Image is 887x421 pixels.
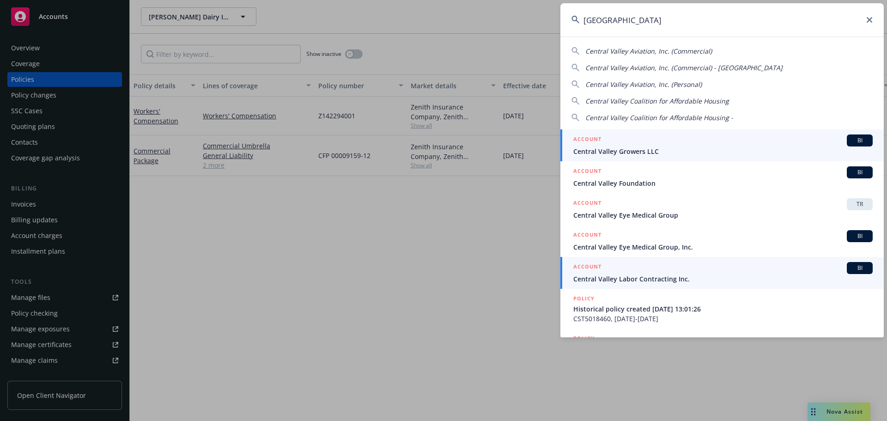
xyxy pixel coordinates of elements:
h5: ACCOUNT [573,134,601,146]
span: Central Valley Eye Medical Group, Inc. [573,242,873,252]
a: ACCOUNTBICentral Valley Foundation [560,161,884,193]
span: CST5018460, [DATE]-[DATE] [573,314,873,323]
h5: ACCOUNT [573,198,601,209]
a: POLICYHistorical policy created [DATE] 13:01:26CST5018460, [DATE]-[DATE] [560,289,884,329]
span: BI [851,232,869,240]
h5: ACCOUNT [573,230,601,241]
h5: POLICY [573,334,595,343]
h5: ACCOUNT [573,166,601,177]
a: ACCOUNTBICentral Valley Growers LLC [560,129,884,161]
h5: ACCOUNT [573,262,601,273]
span: Central Valley Growers LLC [573,146,873,156]
span: Central Valley Eye Medical Group [573,210,873,220]
a: POLICY [560,329,884,368]
span: Central Valley Aviation, Inc. (Commercial) - [GEOGRAPHIC_DATA] [585,63,783,72]
span: Central Valley Coalition for Affordable Housing - [585,113,733,122]
span: Central Valley Coalition for Affordable Housing [585,97,729,105]
a: ACCOUNTBICentral Valley Eye Medical Group, Inc. [560,225,884,257]
span: Central Valley Foundation [573,178,873,188]
input: Search... [560,3,884,37]
span: BI [851,168,869,177]
span: TR [851,200,869,208]
a: ACCOUNTBICentral Valley Labor Contracting Inc. [560,257,884,289]
span: BI [851,136,869,145]
span: BI [851,264,869,272]
span: Historical policy created [DATE] 13:01:26 [573,304,873,314]
h5: POLICY [573,294,595,303]
span: Central Valley Labor Contracting Inc. [573,274,873,284]
span: Central Valley Aviation, Inc. (Commercial) [585,47,712,55]
span: Central Valley Aviation, Inc. (Personal) [585,80,702,89]
a: ACCOUNTTRCentral Valley Eye Medical Group [560,193,884,225]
